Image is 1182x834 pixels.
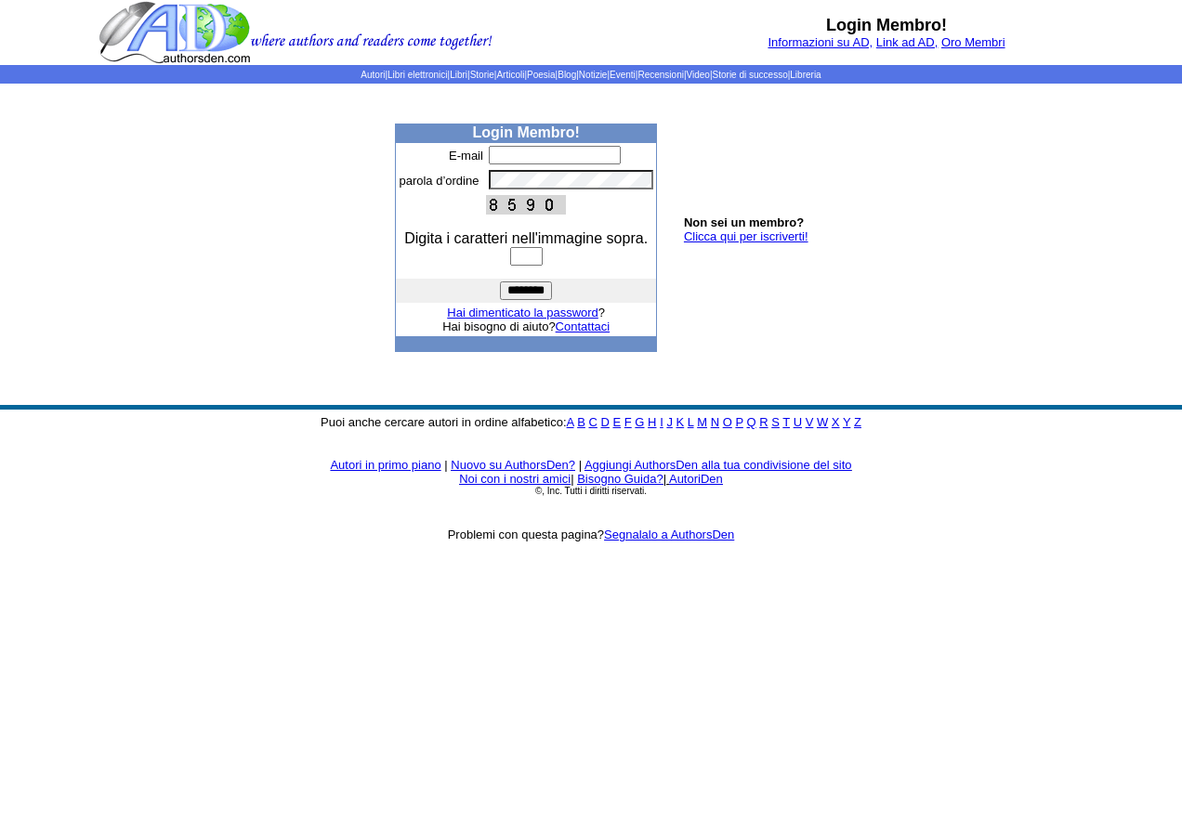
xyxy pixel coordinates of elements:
[588,415,597,429] a: C
[817,415,828,429] a: W
[663,472,723,486] font: |
[666,415,673,429] a: J
[361,70,821,80] span: | | | | | | | | | | | |
[567,415,574,429] a: A
[759,415,768,429] a: R
[472,124,580,140] b: Login Membro!
[442,319,610,333] font: Hai bisogno di aiuto?
[669,472,723,486] a: AutoriDen
[610,70,636,80] a: Eventi
[558,70,576,80] a: Blog
[470,70,494,80] a: Storie
[496,70,524,80] a: Articoli
[713,70,788,80] a: Storie di successo
[635,415,644,429] a: G
[447,306,598,319] a: Hai dimenticato la password
[584,458,852,472] a: Aggiungi AuthorsDen alla tua condivisione del sito
[486,195,566,215] img: Questa è l'immagine CAPTCHA
[768,35,873,49] a: Informazioni su AD,
[571,472,573,486] font: |
[660,415,663,429] a: I
[941,35,1005,49] a: Oro Membri
[735,415,742,429] a: P
[361,70,385,80] a: Autori
[330,458,440,472] a: Autori in primo piano
[577,415,585,429] a: B
[648,415,656,429] a: H
[450,70,467,80] a: Libri
[579,458,582,472] font: |
[399,174,479,188] font: parola d’ordine
[321,415,861,429] font: Puoi anche cercare autori in ordine alfabetico:
[535,486,647,496] font: ©, Inc. Tutti i diritti riservati.
[711,415,719,429] a: N
[577,472,663,486] a: Bisogno Guida?
[687,70,710,80] a: Video
[794,415,802,429] a: U
[746,415,755,429] a: Q
[723,415,732,429] a: O
[527,70,556,80] a: Poesia
[612,415,621,429] a: E
[579,70,608,80] a: Notizie
[624,415,632,429] a: F
[688,415,694,429] a: L
[771,415,780,429] a: S
[459,472,571,486] a: Noi con i nostri amici
[447,306,605,319] font: ?
[806,415,814,429] a: V
[387,70,447,80] a: Libri elettronici
[604,528,734,541] a: Segnalalo a AuthorsDen
[448,528,735,541] font: Problemi con questa pagina?
[790,70,821,80] a: Libreria
[449,149,483,163] font: E-mail
[843,415,850,429] a: Y
[854,415,861,429] a: Z
[637,70,683,80] a: Recensioni
[684,229,808,243] a: Clicca qui per iscriverti!
[684,215,804,229] b: Non sei un membro?
[832,415,840,429] a: X
[444,458,447,472] font: |
[404,230,648,246] font: Digita i caratteri nell'immagine sopra.
[676,415,685,429] a: K
[556,319,611,333] a: Contattaci
[451,458,575,472] a: Nuovo su AuthorsDen?
[600,415,609,429] a: D
[782,415,790,429] a: T
[697,415,707,429] a: M
[876,35,939,49] a: Link ad AD,
[826,16,947,34] b: Login Membro!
